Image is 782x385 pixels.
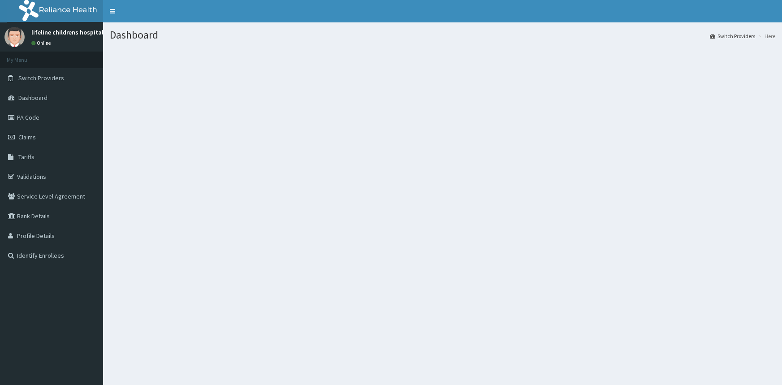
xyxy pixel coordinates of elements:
[31,29,104,35] p: lifeline childrens hospital
[710,32,755,40] a: Switch Providers
[110,29,775,41] h1: Dashboard
[18,133,36,141] span: Claims
[4,27,25,47] img: User Image
[18,153,35,161] span: Tariffs
[18,74,64,82] span: Switch Providers
[756,32,775,40] li: Here
[18,94,48,102] span: Dashboard
[31,40,53,46] a: Online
